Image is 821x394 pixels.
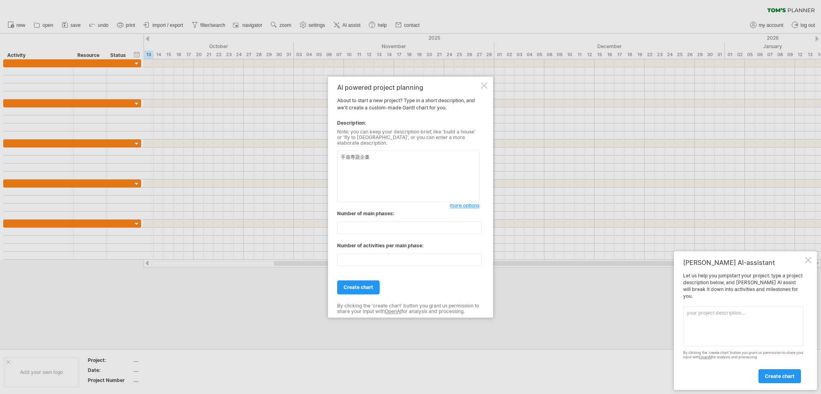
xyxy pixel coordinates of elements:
div: Number of activities per main phase: [337,242,479,249]
div: By clicking the 'create chart' button you grant us permission to share your input with for analys... [683,351,803,360]
div: About to start a new project? Type in a short description, and we'll create a custom-made Gantt c... [337,84,479,310]
div: AI powered project planning [337,84,479,91]
a: OpenAI [385,309,401,315]
div: Number of main phases: [337,210,479,217]
a: more options [450,202,479,209]
span: create chart [344,284,373,290]
div: [PERSON_NAME] AI-assistant [683,259,803,267]
div: Let us help you jumpstart your project: type a project description below, and [PERSON_NAME] AI as... [683,273,803,383]
span: create chart [765,373,795,379]
div: By clicking the 'create chart' button you grant us permission to share your input with for analys... [337,303,479,315]
span: more options [450,202,479,208]
a: create chart [758,369,801,383]
div: Note: you can keep your description brief, like 'build a house' or 'fly to [GEOGRAPHIC_DATA]', or... [337,129,479,146]
a: OpenAI [699,355,712,359]
a: create chart [337,280,380,294]
div: Description: [337,119,479,127]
